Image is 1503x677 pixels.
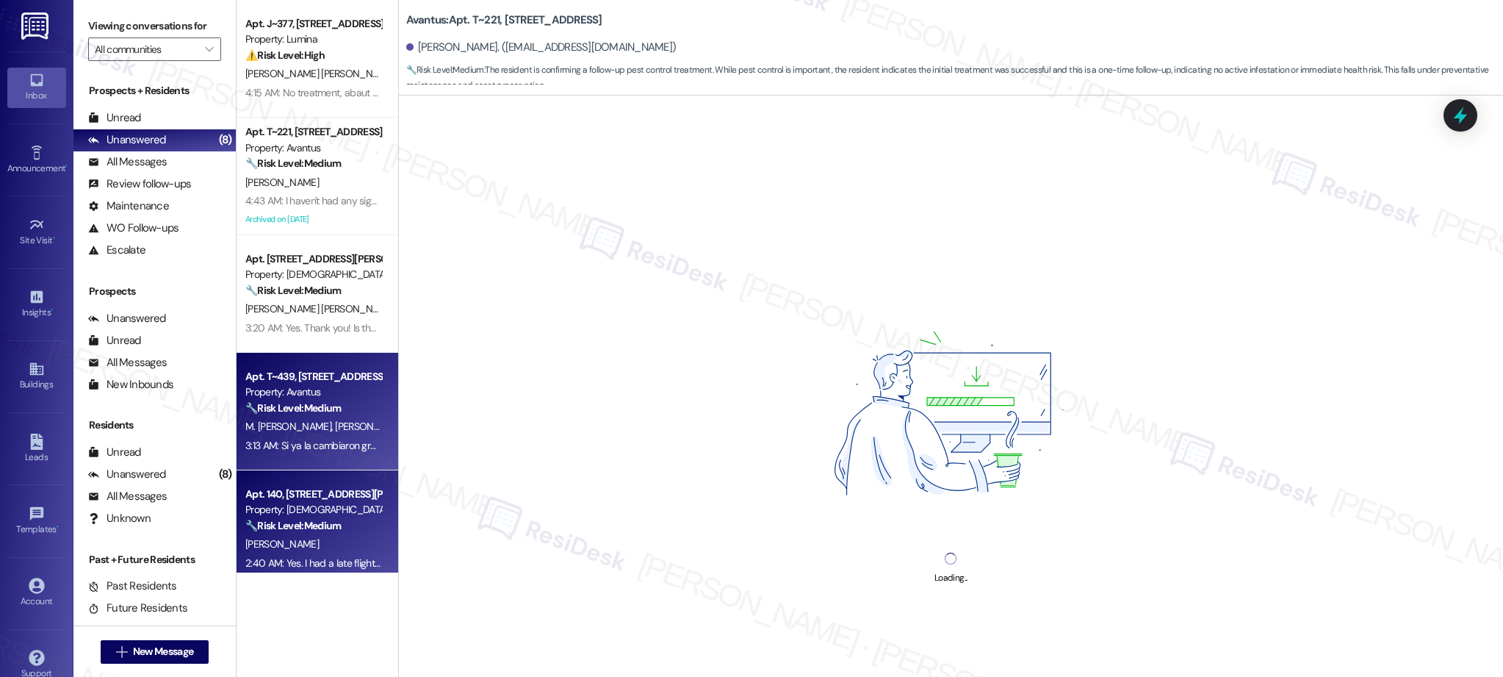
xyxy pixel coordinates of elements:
[245,49,325,62] strong: ⚠️ Risk Level: High
[88,601,187,616] div: Future Residents
[88,311,166,326] div: Unanswered
[245,251,381,267] div: Apt. [STREET_ADDRESS][PERSON_NAME]
[7,284,66,324] a: Insights •
[406,12,602,28] b: Avantus: Apt. T~221, [STREET_ADDRESS]
[88,467,166,482] div: Unanswered
[245,16,381,32] div: Apt. J~377, [STREET_ADDRESS][PERSON_NAME]
[245,267,381,282] div: Property: [DEMOGRAPHIC_DATA]
[88,579,177,594] div: Past Residents
[7,212,66,252] a: Site Visit •
[7,501,66,541] a: Templates •
[7,68,66,107] a: Inbox
[245,369,381,384] div: Apt. T~439, [STREET_ADDRESS]
[73,418,236,433] div: Residents
[21,12,51,40] img: ResiDesk Logo
[245,124,381,140] div: Apt. T~221, [STREET_ADDRESS]
[245,140,381,156] div: Property: Avantus
[335,420,451,433] span: [PERSON_NAME] Yuncoza
[73,83,236,98] div: Prospects + Residents
[406,40,677,55] div: [PERSON_NAME]. ([EMAIL_ADDRESS][DOMAIN_NAME])
[88,333,141,348] div: Unread
[245,284,341,297] strong: 🔧 Risk Level: Medium
[88,377,173,393] div: New Inbounds
[88,489,167,504] div: All Messages
[116,646,127,658] i: 
[88,243,145,258] div: Escalate
[88,445,141,460] div: Unread
[73,284,236,299] div: Prospects
[88,110,141,126] div: Unread
[245,487,381,502] div: Apt. 140, [STREET_ADDRESS][PERSON_NAME]
[245,194,1158,207] div: 4:43 AM: I haven't had any sightings or problems since he came this past [DATE], so that's great,...
[57,522,59,532] span: •
[245,32,381,47] div: Property: Lumina
[406,62,1503,94] span: : The resident is confirming a follow-up pest control treatment. While pest control is important,...
[245,302,399,315] span: [PERSON_NAME] [PERSON_NAME]
[53,233,55,243] span: •
[88,198,169,214] div: Maintenance
[245,420,335,433] span: M. [PERSON_NAME]
[245,401,341,415] strong: 🔧 Risk Level: Medium
[205,43,213,55] i: 
[51,305,53,315] span: •
[101,640,209,664] button: New Message
[88,221,179,236] div: WO Follow-ups
[88,355,167,370] div: All Messages
[245,176,319,189] span: [PERSON_NAME]
[245,439,393,452] div: 3:13 AM: Si ya la cambiaron gracias
[88,511,151,526] div: Unknown
[215,129,236,151] div: (8)
[95,37,198,61] input: All communities
[88,176,191,192] div: Review follow-ups
[245,321,791,334] div: 3:20 AM: Yes. Thank you! Is there a way that in the future you guys can text or call us to let us...
[215,463,236,486] div: (8)
[934,570,967,586] div: Loading...
[245,67,399,80] span: [PERSON_NAME] [PERSON_NAME]
[245,502,381,517] div: Property: [DEMOGRAPHIC_DATA]
[245,86,411,99] div: 4:15 AM: No treatment, abaut 4 insects
[7,573,66,613] a: Account
[88,15,221,37] label: Viewing conversations for
[244,210,383,229] div: Archived on [DATE]
[133,644,193,659] span: New Message
[406,64,484,76] strong: 🔧 Risk Level: Medium
[88,132,166,148] div: Unanswered
[245,519,341,532] strong: 🔧 Risk Level: Medium
[7,429,66,469] a: Leads
[7,357,66,396] a: Buildings
[245,157,341,170] strong: 🔧 Risk Level: Medium
[73,552,236,567] div: Past + Future Residents
[88,154,167,170] div: All Messages
[245,537,319,551] span: [PERSON_NAME]
[65,161,68,171] span: •
[245,384,381,400] div: Property: Avantus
